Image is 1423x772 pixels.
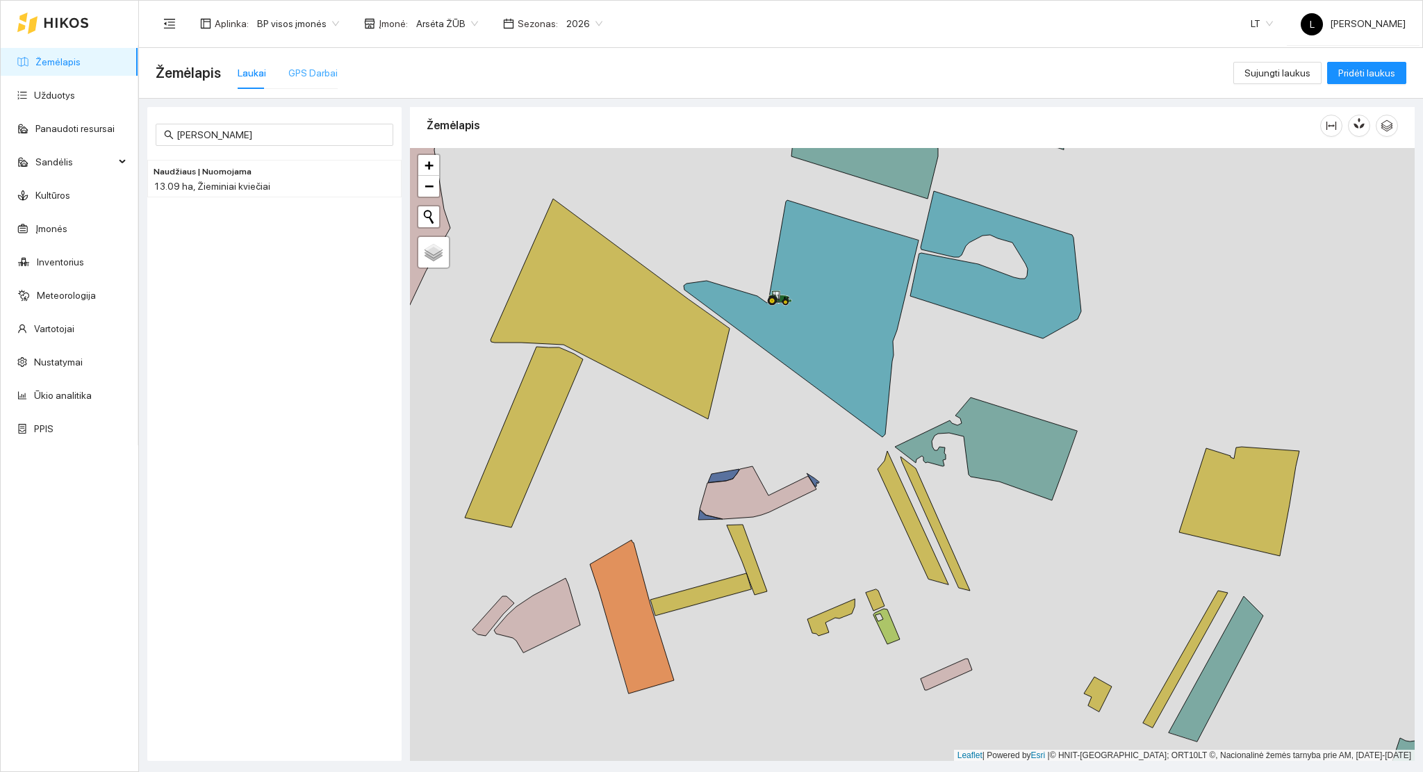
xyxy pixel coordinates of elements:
span: 2026 [566,13,602,34]
div: | Powered by © HNIT-[GEOGRAPHIC_DATA]; ORT10LT ©, Nacionalinė žemės tarnyba prie AM, [DATE]-[DATE] [954,750,1415,762]
a: Užduotys [34,90,75,101]
a: Sujungti laukus [1233,67,1322,79]
span: BP visos įmonės [257,13,339,34]
a: Meteorologija [37,290,96,301]
span: Įmonė : [379,16,408,31]
span: shop [364,18,375,29]
a: Įmonės [35,223,67,234]
span: menu-fold [163,17,176,30]
span: [PERSON_NAME] [1301,18,1406,29]
span: L [1310,13,1315,35]
a: Inventorius [37,256,84,268]
a: Layers [418,237,449,268]
span: Arsėta ŽŪB [416,13,478,34]
button: Initiate a new search [418,206,439,227]
span: + [425,156,434,174]
span: column-width [1321,120,1342,131]
span: LT [1251,13,1273,34]
button: column-width [1320,115,1342,137]
a: Esri [1031,750,1046,760]
span: Sandėlis [35,148,115,176]
a: Panaudoti resursai [35,123,115,134]
span: 13.09 ha, Žieminiai kviečiai [154,181,270,192]
span: Aplinka : [215,16,249,31]
a: Vartotojai [34,323,74,334]
button: menu-fold [156,10,183,38]
button: Pridėti laukus [1327,62,1406,84]
a: Zoom out [418,176,439,197]
a: Ūkio analitika [34,390,92,401]
button: Sujungti laukus [1233,62,1322,84]
span: Sujungti laukus [1244,65,1310,81]
span: search [164,130,174,140]
span: Pridėti laukus [1338,65,1395,81]
span: Žemėlapis [156,62,221,84]
span: | [1048,750,1050,760]
a: Žemėlapis [35,56,81,67]
div: GPS Darbai [288,65,338,81]
div: Žemėlapis [427,106,1320,145]
a: Nustatymai [34,356,83,368]
input: Paieška [176,127,385,142]
span: Sezonas : [518,16,558,31]
span: calendar [503,18,514,29]
span: Naudžiaus | Nuomojama [154,165,252,179]
div: Laukai [238,65,266,81]
span: − [425,177,434,195]
a: Zoom in [418,155,439,176]
a: Pridėti laukus [1327,67,1406,79]
span: layout [200,18,211,29]
a: Leaflet [957,750,982,760]
a: Kultūros [35,190,70,201]
a: PPIS [34,423,54,434]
